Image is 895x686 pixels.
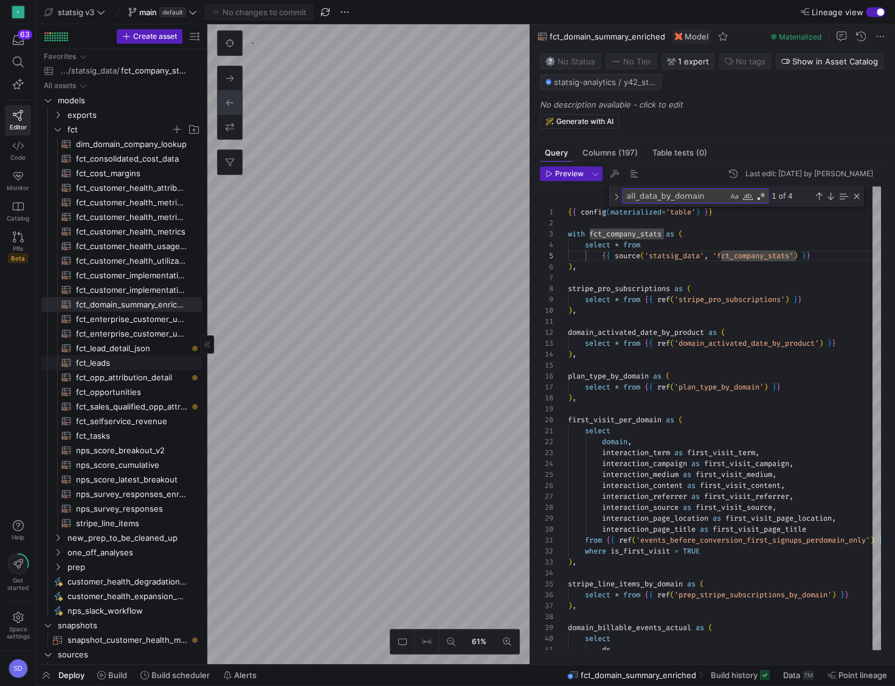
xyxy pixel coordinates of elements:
span: Table tests [652,149,707,157]
div: Press SPACE to select this row. [41,93,202,108]
a: .../statsig_data/fct_company_stats [41,64,202,78]
span: 'plan_type_by_domain' [674,382,764,392]
span: domain_activated_date_by_product [568,328,704,337]
span: } [802,251,806,261]
span: from [623,382,640,392]
span: fct_enterprise_customer_usage_3d_lag​​​​​​​​​​ [76,312,188,326]
span: dim_domain_company_lookup​​​​​​​​​​ [76,137,188,151]
div: 1 [540,207,553,218]
span: as [674,448,683,458]
div: 1 of 4 [770,188,812,204]
div: Press SPACE to select this row. [41,341,202,355]
div: Match Case (⌥⌘C) [728,190,741,202]
span: 'statsig_data' [644,251,704,261]
div: S [12,6,24,18]
span: Build scheduler [151,670,210,680]
div: 18 [540,393,553,403]
button: Preview [540,166,588,181]
div: 13 [540,338,553,349]
span: statsig v3 [58,7,94,17]
span: nps_survey_responses_enriched​​​​​​​​​​ [76,487,188,501]
span: fct_customer_health_usage_vitally​​​​​​​​​​ [76,239,188,253]
a: nps_score_cumulative​​​​​​​​​​ [41,458,202,472]
span: Code [10,154,26,161]
span: .../statsig_data/ [61,64,120,78]
a: fct_customer_health_metrics_latest​​​​​​​​​​ [41,195,202,210]
span: { [644,295,649,304]
span: snapshot_customer_health_metrics​​​​​​​ [67,633,188,647]
button: 61% [463,629,495,654]
span: fct_selfservice_revenue​​​​​​​​​​ [76,414,188,428]
div: 6 [540,261,553,272]
div: Press SPACE to select this row. [41,195,202,210]
a: Spacesettings [5,606,31,645]
span: } [828,338,832,348]
div: Press SPACE to select this row. [41,283,202,297]
span: as [674,284,683,293]
span: } [776,382,781,392]
span: 'fct_company_stats' [713,251,793,261]
span: fct_customer_health_utilization_rate​​​​​​​​​​ [76,254,188,268]
span: fct_customer_health_metrics​​​​​​​​​​ [76,225,188,239]
span: nps_score_cumulative​​​​​​​​​​ [76,458,188,472]
span: nps_score_breakout_v2​​​​​​​​​​ [76,444,188,458]
div: 8 [540,283,553,294]
div: Use Regular Expression (⌥⌘R) [755,190,767,202]
div: 24 [540,458,553,469]
span: , [704,251,708,261]
span: } [806,251,810,261]
span: sources [58,648,200,662]
a: stripe_line_items​​​​​​​​​​ [41,516,202,530]
span: fct_tasks​​​​​​​​​​ [76,429,188,443]
span: Lineage view [812,7,863,17]
span: ( [679,229,683,239]
div: Press SPACE to select this row. [41,399,202,414]
span: ( [640,251,644,261]
span: fct_consolidated_cost_data​​​​​​​​​​ [76,152,188,166]
a: PRsBeta [5,227,31,268]
span: interaction_campaign [602,459,687,468]
span: select [585,295,610,304]
span: } [793,295,798,304]
button: No statusNo Status [540,53,601,69]
span: nps_survey_responses​​​​​​​​​​ [76,502,188,516]
div: Press SPACE to select this row. [41,49,202,64]
a: fct_customer_health_usage_vitally​​​​​​​​​​ [41,239,202,253]
span: Build [108,670,127,680]
span: fct [67,123,171,137]
div: 63 [18,30,32,39]
span: Point lineage [838,670,887,680]
div: Press SPACE to select this row. [41,253,202,268]
a: Editor [5,105,31,135]
a: nps_score_latest_breakout​​​​​​​​​​ [41,472,202,487]
span: fct_lead_detail_json​​​​​​​​​​ [76,341,188,355]
span: Get started [7,577,29,591]
div: Press SPACE to select this row. [41,268,202,283]
span: { [572,207,576,217]
a: snapshot_customer_health_metrics​​​​​​​ [41,633,202,647]
button: 1 expert [662,53,714,69]
span: ) [696,207,700,217]
span: stripe_pro_subscriptions [568,284,670,293]
span: from [623,240,640,250]
span: as [691,459,700,468]
span: Model [685,32,708,41]
span: select [585,240,610,250]
div: Press SPACE to select this row. [41,137,202,151]
a: customer_health_degradation_slack_workflow​​​​​ [41,574,202,589]
div: Press SPACE to select this row. [41,355,202,370]
div: 15 [540,360,553,371]
button: Show in Asset Catalog [776,53,883,69]
span: main [139,7,157,17]
button: maindefault [125,4,200,20]
div: 16 [540,371,553,382]
span: ( [670,382,674,392]
span: Preview [555,170,584,178]
a: fct_customer_health_attributes​​​​​​​​​​ [41,180,202,195]
div: Press SPACE to select this row. [41,370,202,385]
a: Code [5,135,31,166]
div: Press SPACE to select this row. [41,297,202,312]
a: S [5,2,31,22]
div: Match Whole Word (⌥⌘W) [742,190,754,202]
span: Data [783,670,800,680]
